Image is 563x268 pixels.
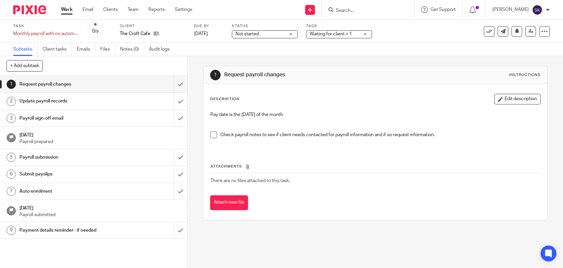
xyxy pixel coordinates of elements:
p: [PERSON_NAME] [492,6,529,13]
p: Payroll submitted [19,211,181,218]
span: Get Support [430,7,456,12]
a: Work [61,6,73,13]
a: Team [128,6,139,13]
label: Task [13,23,79,29]
p: Check payroll notes to see if client needs contacted for payroll information and if so request in... [220,132,540,138]
span: [DATE] [194,31,208,36]
div: Instructions [509,72,541,78]
p: Pay date is the [DATE] of the month [210,111,540,118]
h1: Payroll submission [19,152,118,162]
span: Not started [235,32,259,36]
div: 1 [210,70,221,80]
a: Files [100,43,115,56]
label: Client [120,23,186,29]
img: svg%3E [532,5,543,15]
h1: [DATE] [19,130,181,138]
span: Attachments [210,165,242,168]
label: Due by [194,23,224,29]
div: 7 [7,187,16,196]
div: 2 [7,97,16,106]
a: Email [82,6,93,13]
div: 1 [7,80,16,89]
h1: Payroll sign-off email [19,113,118,123]
a: Subtasks [13,43,38,56]
a: Notes (0) [120,43,144,56]
span: Waiting for client + 1 [310,32,352,36]
a: Emails [77,43,95,56]
label: Tags [306,23,372,29]
button: Edit description [494,94,541,104]
div: 5 [7,153,16,162]
div: Monthly payroll with no automated e-mail [13,30,79,37]
h1: Submit payslips [19,169,118,179]
label: Status [232,23,298,29]
h1: Request payroll changes [224,71,390,78]
a: Clients [103,6,118,13]
div: 3 [7,114,16,123]
input: Search [335,8,394,14]
h1: Update payroll records [19,96,118,106]
p: Payroll prepared [19,138,181,145]
img: Pixie [13,5,46,14]
h1: [DATE] [19,203,181,211]
p: Description [210,96,239,102]
button: + Add subtask [7,60,43,71]
div: 6 [7,170,16,179]
a: Client tasks [43,43,72,56]
small: /9 [95,30,99,33]
a: Reports [148,6,165,13]
span: There are no files attached to this task. [210,178,290,183]
h1: Auto enrolment [19,186,118,196]
button: Attach new file [210,195,248,210]
a: Audit logs [149,43,174,56]
h1: Request payroll changes [19,79,118,89]
p: The Croft Cafe [120,30,150,37]
h1: Payment details reminder - if needed [19,225,118,235]
a: Settings [175,6,192,13]
div: 0 [92,27,99,35]
div: 9 [7,226,16,235]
